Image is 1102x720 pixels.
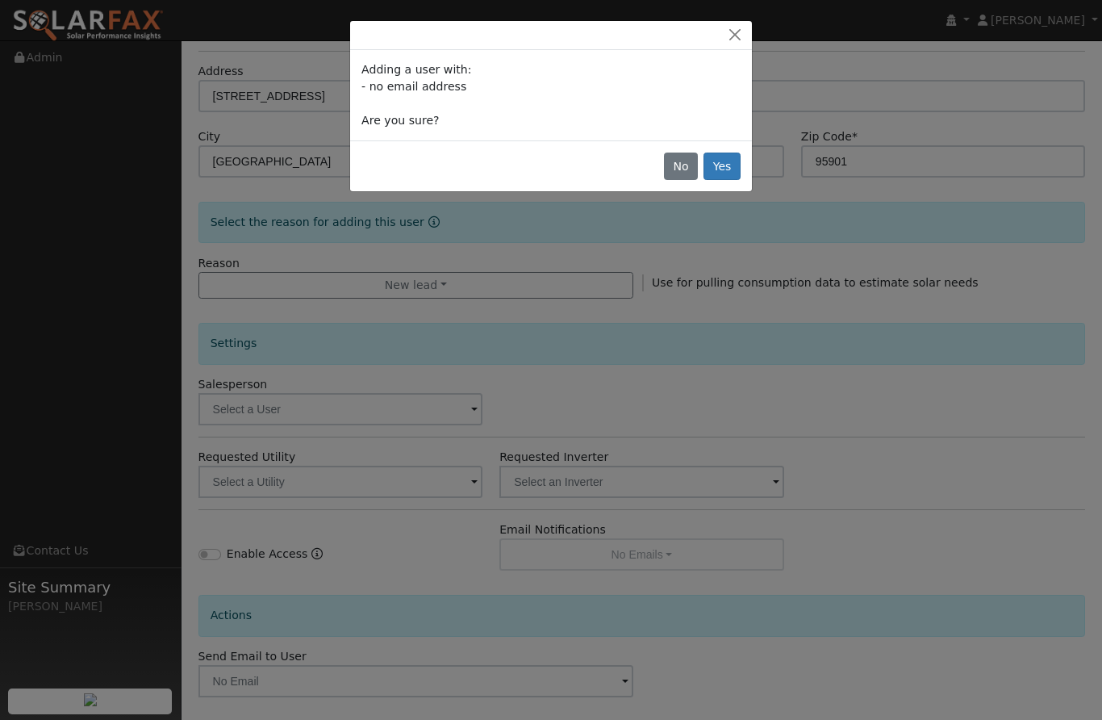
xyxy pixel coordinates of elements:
button: Yes [703,153,741,180]
span: Are you sure? [361,114,439,127]
span: - no email address [361,80,466,93]
span: Adding a user with: [361,63,471,76]
button: Close [724,27,746,44]
button: No [664,153,698,180]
